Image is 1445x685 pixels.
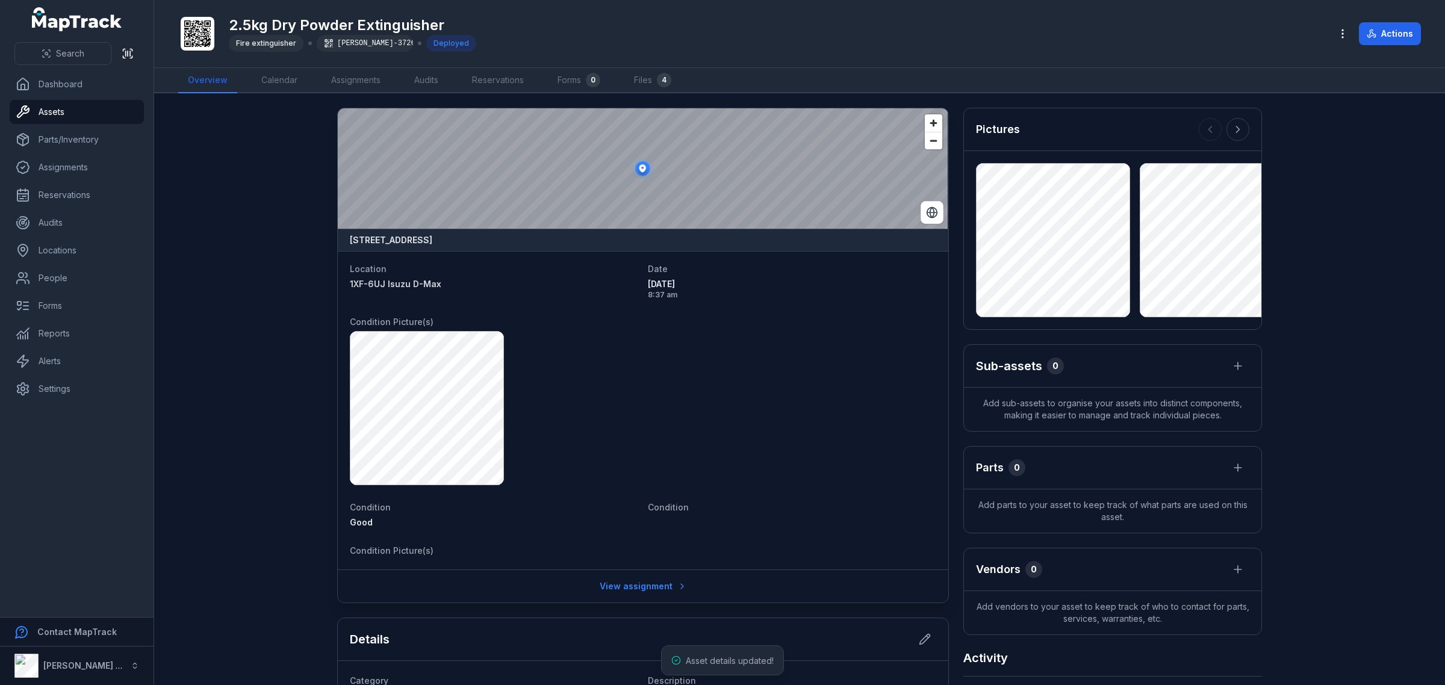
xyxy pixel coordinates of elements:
a: Locations [10,238,144,262]
h2: Details [350,631,390,648]
span: Location [350,264,387,274]
strong: Contact MapTrack [37,627,117,637]
div: 4 [657,73,671,87]
a: Settings [10,377,144,401]
a: Reservations [10,183,144,207]
span: 8:37 am [648,290,936,300]
h3: Vendors [976,561,1021,578]
div: Deployed [426,35,476,52]
a: Assignments [10,155,144,179]
span: Good [350,517,373,527]
a: Assets [10,100,144,124]
span: Condition [350,502,391,512]
strong: [STREET_ADDRESS] [350,234,432,246]
h2: Sub-assets [976,358,1042,374]
a: Overview [178,68,237,93]
span: Search [56,48,84,60]
span: Add parts to your asset to keep track of what parts are used on this asset. [964,489,1261,533]
a: Assignments [322,68,390,93]
a: Reports [10,321,144,346]
h3: Parts [976,459,1004,476]
h1: 2.5kg Dry Powder Extinguisher [229,16,476,35]
span: Add vendors to your asset to keep track of who to contact for parts, services, warranties, etc. [964,591,1261,634]
div: 0 [1025,561,1042,578]
div: [PERSON_NAME]-3726 [317,35,413,52]
a: Forms [10,294,144,318]
span: Fire extinguisher [236,39,296,48]
a: Dashboard [10,72,144,96]
span: Date [648,264,668,274]
time: 9/25/2025, 8:37:15 AM [648,278,936,300]
span: Asset details updated! [686,656,774,666]
a: Parts/Inventory [10,128,144,152]
strong: [PERSON_NAME] Air [43,660,127,671]
button: Zoom in [925,114,942,132]
a: Alerts [10,349,144,373]
button: Search [14,42,111,65]
a: Files4 [624,68,681,93]
div: 0 [1008,459,1025,476]
div: 0 [1047,358,1064,374]
a: Forms0 [548,68,610,93]
span: Condition Picture(s) [350,317,433,327]
a: Audits [10,211,144,235]
span: Condition Picture(s) [350,545,433,556]
a: 1XF-6UJ Isuzu D-Max [350,278,638,290]
span: Add sub-assets to organise your assets into distinct components, making it easier to manage and t... [964,388,1261,431]
button: Zoom out [925,132,942,149]
a: Calendar [252,68,307,93]
h2: Activity [963,649,1008,666]
canvas: Map [338,108,948,229]
h3: Pictures [976,121,1020,138]
button: Actions [1359,22,1421,45]
span: 1XF-6UJ Isuzu D-Max [350,279,441,289]
a: Reservations [462,68,533,93]
div: 0 [586,73,600,87]
span: [DATE] [648,278,936,290]
a: Audits [405,68,448,93]
a: People [10,266,144,290]
span: Condition [648,502,689,512]
a: MapTrack [32,7,122,31]
a: View assignment [592,575,695,598]
button: Switch to Satellite View [921,201,943,224]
